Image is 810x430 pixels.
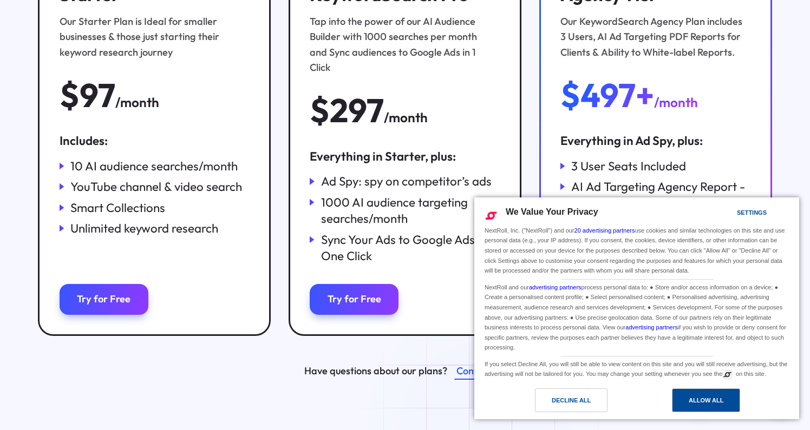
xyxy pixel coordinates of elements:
[60,284,148,315] a: Try for Free
[70,220,218,236] div: Unlimited keyword research
[574,227,635,234] a: 20 advertising partners
[571,158,686,174] div: 3 User Seats Included
[654,92,698,113] div: /month
[456,363,504,379] div: Contact us
[571,178,750,211] div: AI Ad Targeting Agency Report - Export to PDF & Send to Clients
[482,356,791,380] div: If you select Decline All, you will still be able to view content on this site and you will still...
[310,14,494,76] div: Tap into the power of our AI Audience Builder with 1000 searches per month and Sync audiences to ...
[482,224,791,277] div: NextRoll, Inc. ("NextRoll") and our use cookies and similar technologies on this site and use per...
[70,178,242,195] div: YouTube channel & video search
[482,280,791,354] div: NextRoll and our process personal data to: ● Store and/or access information on a device; ● Creat...
[321,194,500,227] div: 1000 AI audience targeting searches/month
[310,284,399,315] a: Try for Free
[529,284,582,290] a: advertising partners
[70,158,238,174] div: 10 AI audience searches/month
[560,133,750,149] div: Everything in Ad Spy, plus:
[625,324,678,330] a: advertising partners
[689,394,723,406] div: Allow All
[60,133,250,149] div: Includes:
[481,388,637,418] a: Decline All
[506,207,598,216] span: We Value Your Privacy
[304,363,447,379] div: Have questions about our plans?
[310,93,384,128] div: $297
[637,388,793,418] a: Allow All
[384,108,428,128] div: /month
[560,78,654,113] div: $497+
[77,293,130,306] div: Try for Free
[115,92,159,113] div: /month
[454,362,506,380] a: Contact us
[310,148,500,164] div: Everything in Starter, plus:
[328,293,381,306] div: Try for Free
[718,204,744,224] a: Settings
[60,78,115,113] div: $97
[321,231,500,264] div: Sync Your Ads to Google Ads in One Click
[552,394,591,406] div: Decline All
[321,173,492,189] div: Ad Spy: spy on competitor’s ads
[737,207,767,219] div: Settings
[560,14,745,60] div: Our KeywordSearch Agency Plan includes 3 Users, AI Ad Targeting PDF Reports for Clients & Ability...
[60,14,244,60] div: Our Starter Plan is Ideal for smaller businesses & those just starting their keyword research jou...
[70,200,165,216] div: Smart Collections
